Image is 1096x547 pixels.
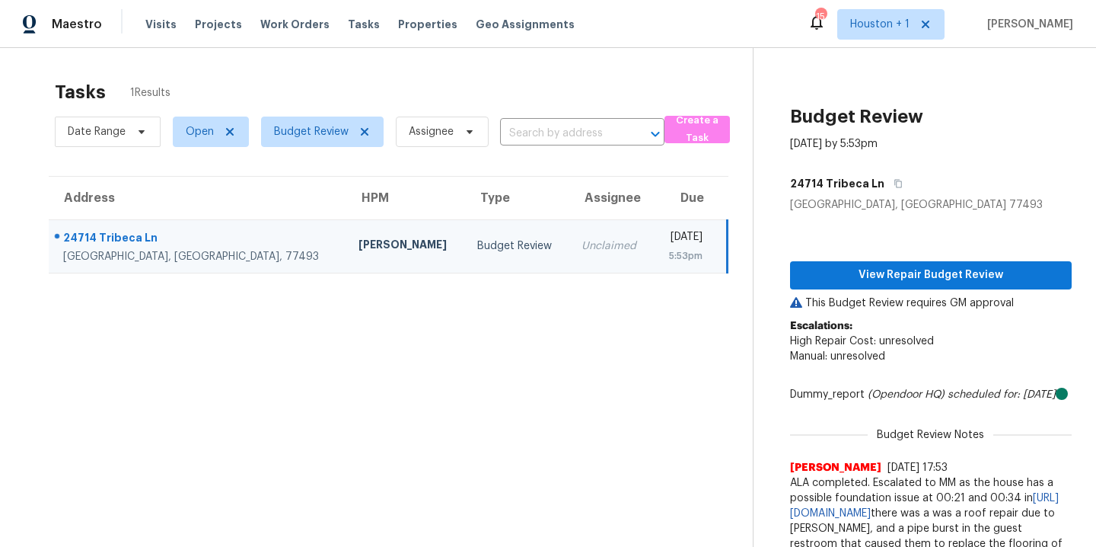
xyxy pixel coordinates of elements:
div: Unclaimed [581,238,641,254]
div: [GEOGRAPHIC_DATA], [GEOGRAPHIC_DATA], 77493 [63,249,334,264]
div: [GEOGRAPHIC_DATA], [GEOGRAPHIC_DATA] 77493 [790,197,1072,213]
th: Address [49,177,346,219]
div: 24714 Tribeca Ln [63,230,334,249]
button: Open [645,123,666,145]
span: Manual: unresolved [790,351,885,362]
i: scheduled for: [DATE] [948,389,1056,400]
i: (Opendoor HQ) [868,389,945,400]
span: Budget Review Notes [868,427,993,443]
input: Search by address [500,122,622,146]
h5: 24714 Tribeca Ln [790,176,884,191]
button: Create a Task [664,116,730,143]
button: Copy Address [884,170,905,197]
h2: Tasks [55,85,106,100]
div: 5:53pm [665,248,703,264]
th: Due [653,177,728,219]
span: Geo Assignments [476,17,575,32]
div: [DATE] [665,229,703,248]
b: Escalations: [790,321,852,331]
div: 15 [815,9,826,24]
button: View Repair Budget Review [790,261,1072,289]
span: Open [186,124,214,139]
div: Budget Review [477,238,557,254]
span: Maestro [52,17,102,32]
th: Assignee [569,177,653,219]
h2: Budget Review [790,109,923,124]
span: Assignee [409,124,454,139]
span: Visits [145,17,177,32]
p: This Budget Review requires GM approval [790,296,1072,311]
span: [PERSON_NAME] [981,17,1073,32]
span: [PERSON_NAME] [790,460,881,475]
span: 1 Results [130,85,170,101]
span: Budget Review [274,124,349,139]
span: View Repair Budget Review [802,266,1059,285]
th: HPM [346,177,465,219]
span: Date Range [68,124,126,139]
th: Type [465,177,569,219]
div: [PERSON_NAME] [358,237,453,256]
span: Tasks [348,19,380,30]
span: Create a Task [672,112,722,147]
span: Projects [195,17,242,32]
span: [DATE] 17:53 [887,462,948,473]
span: Work Orders [260,17,330,32]
span: High Repair Cost: unresolved [790,336,934,347]
span: Houston + 1 [850,17,910,32]
a: [URL][DOMAIN_NAME] [790,493,1059,519]
div: [DATE] by 5:53pm [790,136,878,152]
div: Dummy_report [790,387,1072,402]
span: Properties [398,17,457,32]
